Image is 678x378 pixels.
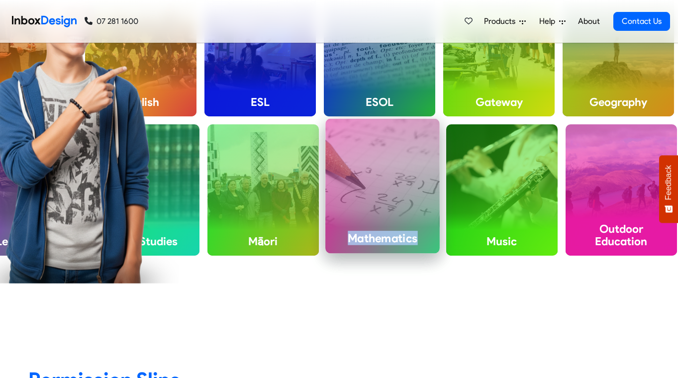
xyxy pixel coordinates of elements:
a: Contact Us [613,12,670,31]
span: Feedback [664,165,673,200]
h4: ESOL [324,88,435,116]
h4: Geography [563,88,674,116]
span: Products [484,15,519,27]
a: Products [480,11,530,31]
h4: Mathematics [325,224,440,254]
a: Help [535,11,570,31]
h4: Outdoor Education [566,214,677,256]
a: 07 281 1600 [85,15,138,27]
span: Help [539,15,559,27]
h4: ESL [204,88,316,116]
h4: Legal Studies [88,227,199,256]
h4: Gateway [443,88,555,116]
h4: Music [446,227,558,256]
button: Feedback - Show survey [659,155,678,223]
a: About [575,11,602,31]
h4: Māori [207,227,319,256]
